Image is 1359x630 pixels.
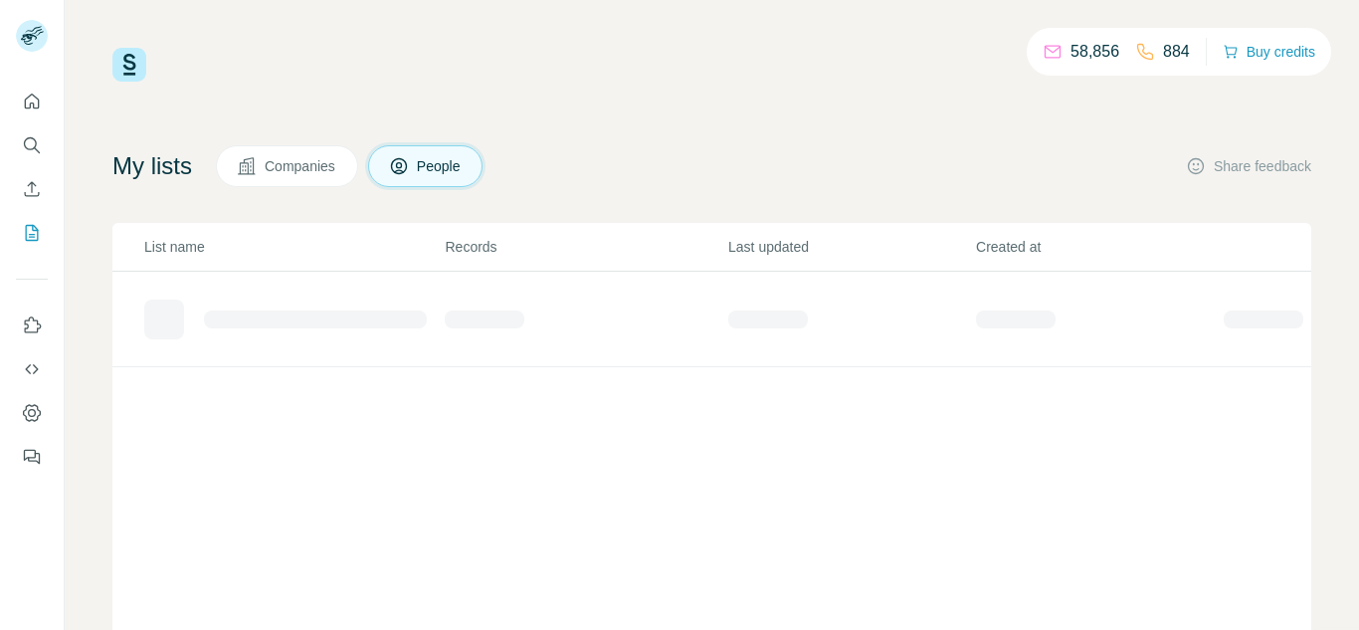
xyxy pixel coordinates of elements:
p: 884 [1163,40,1190,64]
span: People [417,156,463,176]
button: Feedback [16,439,48,475]
button: Quick start [16,84,48,119]
button: Use Surfe API [16,351,48,387]
button: Enrich CSV [16,171,48,207]
button: Dashboard [16,395,48,431]
h4: My lists [112,150,192,182]
p: Created at [976,237,1222,257]
span: Companies [265,156,337,176]
p: Last updated [728,237,974,257]
p: Records [445,237,726,257]
button: Buy credits [1223,38,1315,66]
p: List name [144,237,443,257]
button: Use Surfe on LinkedIn [16,308,48,343]
button: Share feedback [1186,156,1311,176]
button: My lists [16,215,48,251]
img: Surfe Logo [112,48,146,82]
button: Search [16,127,48,163]
p: 58,856 [1070,40,1119,64]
